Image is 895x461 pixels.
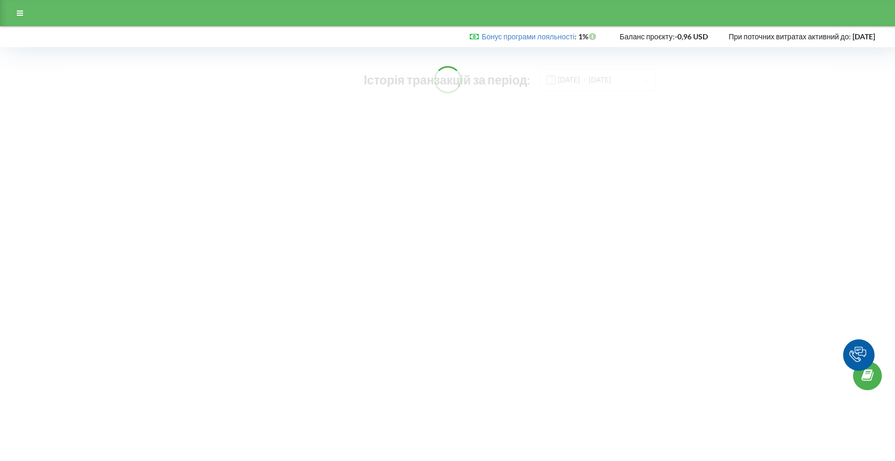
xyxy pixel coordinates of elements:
[675,32,708,41] strong: -0,96 USD
[578,32,599,41] strong: 1%
[729,32,851,41] span: При поточних витратах активний до:
[482,32,577,41] span: :
[620,32,675,41] span: Баланс проєкту:
[482,32,575,41] a: Бонус програми лояльності
[853,32,875,41] strong: [DATE]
